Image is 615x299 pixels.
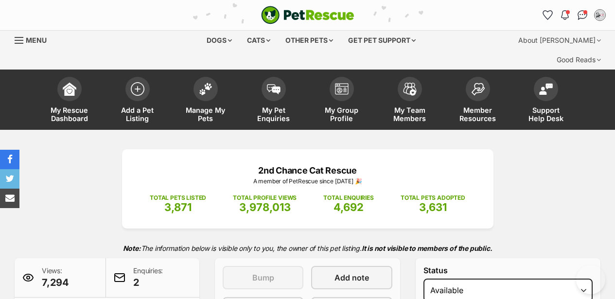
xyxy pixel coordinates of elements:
[252,106,296,123] span: My Pet Enquiries
[561,10,569,20] img: notifications-46538b983faf8c2785f20acdc204bb7945ddae34d4c08c2a6579f10ce5e182be.svg
[137,164,479,177] p: 2nd Chance Cat Rescue
[26,36,47,44] span: Menu
[42,276,69,289] span: 7,294
[133,266,163,289] p: Enquiries:
[403,83,417,95] img: team-members-icon-5396bd8760b3fe7c0b43da4ab00e1e3bb1a5d9ba89233759b79545d2d3fc5d0d.svg
[261,6,354,24] img: logo-cat-932fe2b9b8326f06289b0f2fb663e598f794de774fb13d1741a6617ecf9a85b4.svg
[334,272,369,283] span: Add note
[184,106,228,123] span: Manage My Pets
[137,177,479,186] p: A member of PetRescue since [DATE] 🎉
[123,244,141,252] strong: Note:
[223,266,303,289] button: Bump
[341,31,422,50] div: Get pet support
[200,31,239,50] div: Dogs
[116,106,159,123] span: Add a Pet Listing
[362,244,492,252] strong: It is not visible to members of the public.
[335,83,349,95] img: group-profile-icon-3fa3cf56718a62981997c0bc7e787c4b2cf8bcc04b72c1350f741eb67cf2f40e.svg
[15,31,53,48] a: Menu
[164,201,192,213] span: 3,871
[42,266,69,289] p: Views:
[576,265,605,294] iframe: Help Scout Beacon - Open
[233,193,297,202] p: TOTAL PROFILE VIEWS
[550,50,608,70] div: Good Reads
[578,10,588,20] img: chat-41dd97257d64d25036548639549fe6c8038ab92f7586957e7f3b1b290dea8141.svg
[557,7,573,23] button: Notifications
[35,72,104,130] a: My Rescue Dashboard
[511,31,608,50] div: About [PERSON_NAME]
[104,72,172,130] a: Add a Pet Listing
[456,106,500,123] span: Member Resources
[423,266,593,275] label: Status
[240,31,277,50] div: Cats
[252,272,274,283] span: Bump
[199,83,212,95] img: manage-my-pets-icon-02211641906a0b7f246fdf0571729dbe1e7629f14944591b6c1af311fb30b64b.svg
[524,106,568,123] span: Support Help Desk
[540,7,555,23] a: Favourites
[63,82,76,96] img: dashboard-icon-eb2f2d2d3e046f16d808141f083e7271f6b2e854fb5c12c21221c1fb7104beca.svg
[311,266,392,289] a: Add note
[131,82,144,96] img: add-pet-listing-icon-0afa8454b4691262ce3f59096e99ab1cd57d4a30225e0717b998d2c9b9846f56.svg
[388,106,432,123] span: My Team Members
[539,83,553,95] img: help-desk-icon-fdf02630f3aa405de69fd3d07c3f3aa587a6932b1a1747fa1d2bba05be0121f9.svg
[15,238,600,258] p: The information below is visible only to you, the owner of this pet listing.
[279,31,340,50] div: Other pets
[133,276,163,289] span: 2
[334,201,364,213] span: 4,692
[419,201,447,213] span: 3,631
[150,193,206,202] p: TOTAL PETS LISTED
[444,72,512,130] a: Member Resources
[48,106,91,123] span: My Rescue Dashboard
[592,7,608,23] button: My account
[376,72,444,130] a: My Team Members
[575,7,590,23] a: Conversations
[320,106,364,123] span: My Group Profile
[308,72,376,130] a: My Group Profile
[240,72,308,130] a: My Pet Enquiries
[471,83,485,96] img: member-resources-icon-8e73f808a243e03378d46382f2149f9095a855e16c252ad45f914b54edf8863c.svg
[540,7,608,23] ul: Account quick links
[401,193,465,202] p: TOTAL PETS ADOPTED
[239,201,291,213] span: 3,978,013
[595,10,605,20] img: Daniela profile pic
[172,72,240,130] a: Manage My Pets
[267,84,281,95] img: pet-enquiries-icon-7e3ad2cf08bfb03b45e93fb7055b45f3efa6380592205ae92323e6603595dc1f.svg
[323,193,373,202] p: TOTAL ENQUIRIES
[261,6,354,24] a: PetRescue
[512,72,580,130] a: Support Help Desk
